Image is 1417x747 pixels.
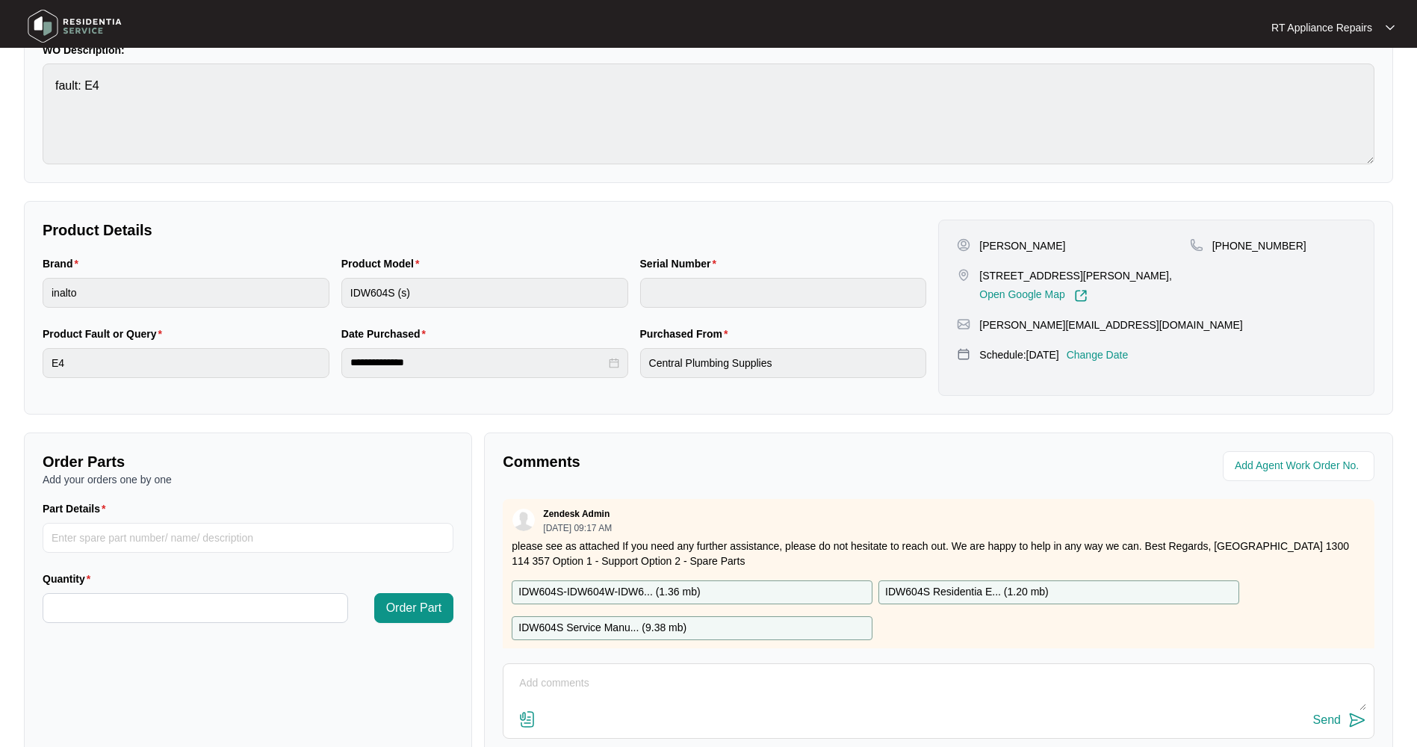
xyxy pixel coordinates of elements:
[518,620,686,636] p: IDW604S Service Manu... ( 9.38 mb )
[43,571,96,586] label: Quantity
[43,326,168,341] label: Product Fault or Query
[386,599,442,617] span: Order Part
[43,594,347,622] input: Quantity
[1313,713,1341,727] div: Send
[43,472,453,487] p: Add your orders one by one
[1348,711,1366,729] img: send-icon.svg
[512,539,1365,568] p: please see as attached If you need any further assistance, please do not hesitate to reach out. W...
[43,63,1374,164] textarea: fault: E4
[640,278,927,308] input: Serial Number
[957,238,970,252] img: user-pin
[885,584,1049,601] p: IDW604S Residentia E... ( 1.20 mb )
[979,317,1242,332] p: [PERSON_NAME][EMAIL_ADDRESS][DOMAIN_NAME]
[43,451,453,472] p: Order Parts
[43,523,453,553] input: Part Details
[341,326,432,341] label: Date Purchased
[979,347,1058,362] p: Schedule: [DATE]
[979,289,1087,303] a: Open Google Map
[341,278,628,308] input: Product Model
[957,347,970,361] img: map-pin
[640,326,734,341] label: Purchased From
[22,4,127,49] img: residentia service logo
[503,451,928,472] p: Comments
[43,501,112,516] label: Part Details
[43,278,329,308] input: Brand
[979,238,1065,253] p: [PERSON_NAME]
[1235,457,1365,475] input: Add Agent Work Order No.
[1313,710,1366,731] button: Send
[543,524,612,533] p: [DATE] 09:17 AM
[518,710,536,728] img: file-attachment-doc.svg
[1271,20,1372,35] p: RT Appliance Repairs
[374,593,454,623] button: Order Part
[543,508,610,520] p: Zendesk Admin
[512,509,535,531] img: user.svg
[1386,24,1395,31] img: dropdown arrow
[957,317,970,331] img: map-pin
[957,268,970,282] img: map-pin
[350,355,606,371] input: Date Purchased
[640,348,927,378] input: Purchased From
[1190,238,1203,252] img: map-pin
[640,256,722,271] label: Serial Number
[1067,347,1129,362] p: Change Date
[43,348,329,378] input: Product Fault or Query
[1212,238,1306,253] p: [PHONE_NUMBER]
[1074,289,1088,303] img: Link-External
[43,220,926,241] p: Product Details
[979,268,1172,283] p: [STREET_ADDRESS][PERSON_NAME],
[341,256,426,271] label: Product Model
[43,256,84,271] label: Brand
[518,584,700,601] p: IDW604S-IDW604W-IDW6... ( 1.36 mb )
